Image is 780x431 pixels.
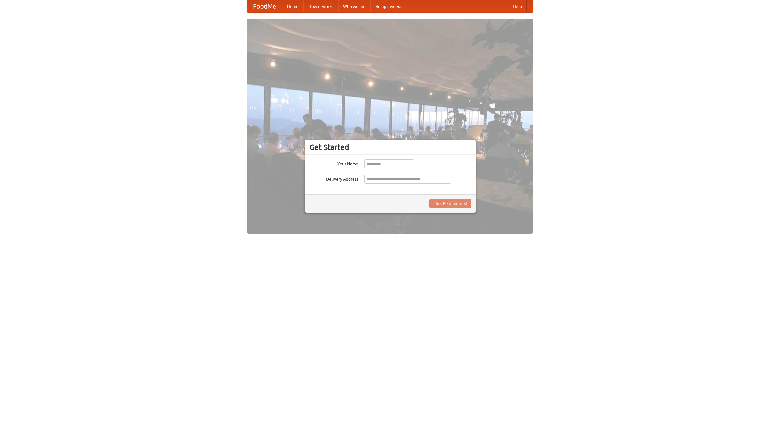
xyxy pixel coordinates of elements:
button: Find Restaurants! [429,199,471,208]
a: Home [282,0,303,12]
a: Recipe videos [370,0,407,12]
label: Your Name [310,159,358,167]
a: Who we are [338,0,370,12]
label: Delivery Address [310,175,358,182]
a: How it works [303,0,338,12]
h3: Get Started [310,143,471,152]
a: FoodMe [247,0,282,12]
a: Help [508,0,527,12]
